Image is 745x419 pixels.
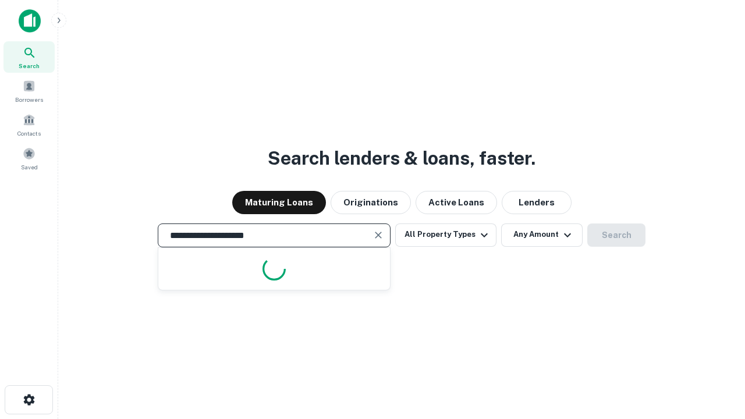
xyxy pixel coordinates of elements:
[19,61,40,70] span: Search
[232,191,326,214] button: Maturing Loans
[370,227,386,243] button: Clear
[3,109,55,140] a: Contacts
[687,326,745,382] iframe: Chat Widget
[3,75,55,106] a: Borrowers
[3,143,55,174] a: Saved
[17,129,41,138] span: Contacts
[502,191,572,214] button: Lenders
[15,95,43,104] span: Borrowers
[21,162,38,172] span: Saved
[19,9,41,33] img: capitalize-icon.png
[268,144,535,172] h3: Search lenders & loans, faster.
[3,41,55,73] a: Search
[395,223,496,247] button: All Property Types
[331,191,411,214] button: Originations
[501,223,583,247] button: Any Amount
[416,191,497,214] button: Active Loans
